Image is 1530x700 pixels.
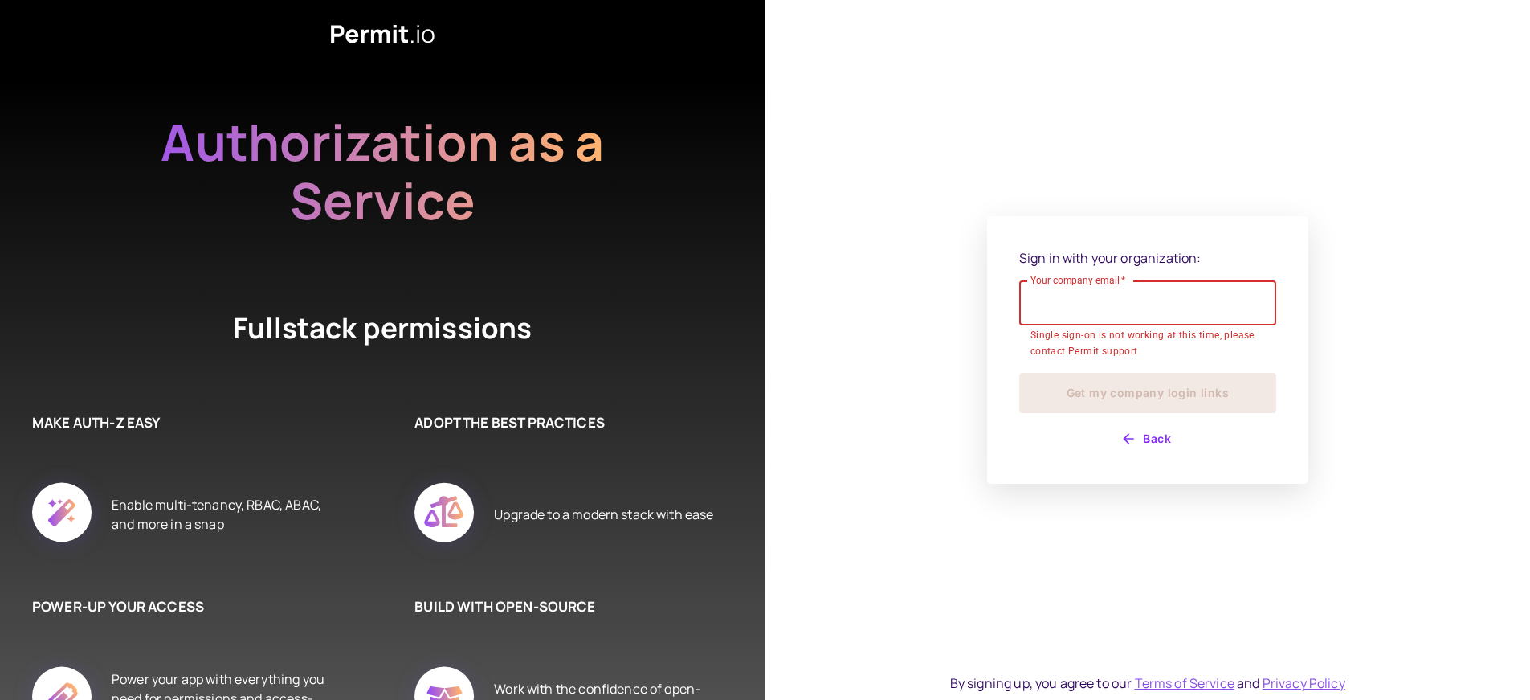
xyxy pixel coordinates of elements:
[1030,328,1265,360] p: Single sign-on is not working at this time, please contact Permit support
[1263,674,1345,692] a: Privacy Policy
[173,309,591,348] h4: Fullstack permissions
[1019,426,1276,452] button: Back
[109,113,655,230] h2: Authorization as a Service
[414,596,716,617] h6: BUILD WITH OPEN-SOURCE
[112,465,334,564] div: Enable multi-tenancy, RBAC, ABAC, and more in a snap
[950,673,1345,693] div: By signing up, you agree to our and
[414,412,716,433] h6: ADOPT THE BEST PRACTICES
[1030,273,1126,287] label: Your company email
[1135,674,1234,692] a: Terms of Service
[1019,248,1276,268] p: Sign in with your organization:
[32,596,334,617] h6: POWER-UP YOUR ACCESS
[1019,373,1276,413] button: Get my company login links
[494,465,713,564] div: Upgrade to a modern stack with ease
[32,412,334,433] h6: MAKE AUTH-Z EASY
